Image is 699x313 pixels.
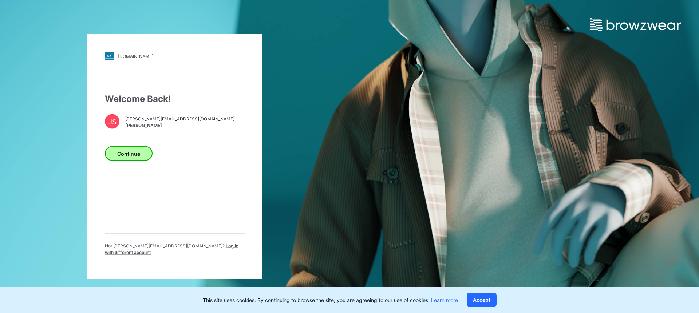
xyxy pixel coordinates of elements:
p: Not [PERSON_NAME][EMAIL_ADDRESS][DOMAIN_NAME] ? [105,243,245,256]
span: [PERSON_NAME] [125,122,234,128]
a: Learn more [431,297,458,303]
button: Accept [467,293,497,307]
div: JS [105,114,119,129]
img: stylezone-logo.562084cfcfab977791bfbf7441f1a819.svg [105,52,114,60]
p: This site uses cookies. By continuing to browse the site, you are agreeing to our use of cookies. [203,296,458,304]
div: Welcome Back! [105,92,245,106]
div: [DOMAIN_NAME] [118,53,153,59]
img: browzwear-logo.e42bd6dac1945053ebaf764b6aa21510.svg [590,18,681,31]
span: [PERSON_NAME][EMAIL_ADDRESS][DOMAIN_NAME] [125,115,234,122]
button: Continue [105,146,153,161]
a: [DOMAIN_NAME] [105,52,245,60]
